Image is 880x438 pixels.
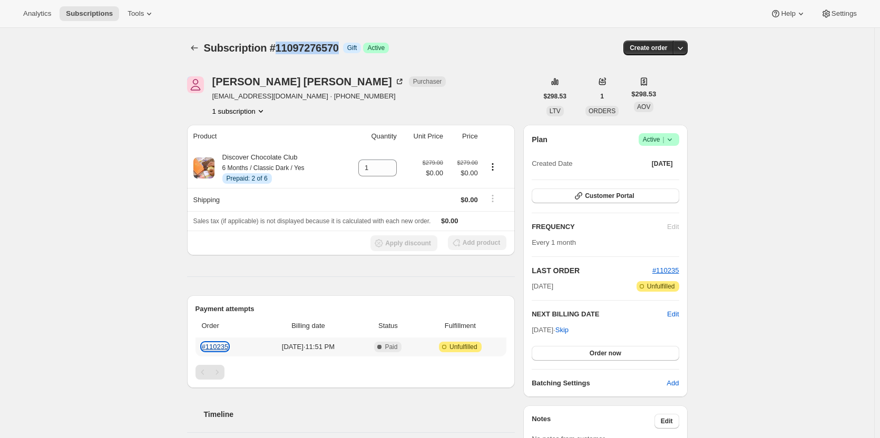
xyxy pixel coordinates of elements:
h2: Payment attempts [195,304,507,314]
button: #110235 [652,265,679,276]
span: Every 1 month [532,238,576,246]
button: Order now [532,346,679,361]
span: Active [643,134,675,145]
th: Price [446,125,481,148]
button: Product actions [212,106,266,116]
span: LTV [550,107,561,115]
span: Tools [128,9,144,18]
span: Gift [347,44,357,52]
a: #110235 [202,343,229,351]
span: $0.00 [423,168,443,178]
span: [DATE] [652,160,673,168]
span: $298.53 [631,89,656,99]
span: Add [667,378,679,389]
span: Paid [385,343,397,351]
button: Edit [667,309,679,320]
span: Purchaser [413,77,442,86]
h3: Notes [532,414,654,429]
span: Customer Portal [585,192,634,200]
h2: FREQUENCY [532,222,667,232]
span: Unfulfilled [647,282,675,291]
span: $0.00 [449,168,478,178]
span: Create order [630,44,667,52]
button: [DATE] [646,156,679,171]
span: Sales tax (if applicable) is not displayed because it is calculated with each new order. [193,217,431,225]
span: Created Date [532,158,572,169]
button: Analytics [17,6,57,21]
img: product img [193,157,214,178]
h2: LAST ORDER [532,265,652,276]
span: AOV [637,103,650,111]
span: Help [781,9,795,18]
button: Skip [549,322,575,339]
button: $298.53 [537,89,573,104]
span: Status [362,321,414,331]
div: [PERSON_NAME] [PERSON_NAME] [212,76,405,87]
span: Edit [661,417,673,425]
span: Fulfillment [420,321,500,331]
h6: Batching Settings [532,378,667,389]
span: [DATE] · 11:51 PM [260,342,356,352]
span: ORDERS [589,107,615,115]
button: Product actions [484,161,501,173]
span: $0.00 [441,217,458,225]
button: Add [660,375,685,392]
h2: Timeline [204,409,515,420]
span: Analytics [23,9,51,18]
span: Order now [590,349,621,357]
span: [DATE] [532,281,553,292]
th: Shipping [187,188,343,211]
button: Settings [815,6,863,21]
span: [EMAIL_ADDRESS][DOMAIN_NAME] · [PHONE_NUMBER] [212,91,446,102]
span: Subscription #11097276570 [204,42,339,54]
span: Skip [555,325,569,335]
span: $298.53 [544,92,566,101]
button: Create order [623,41,673,55]
button: 1 [594,89,610,104]
span: 1 [600,92,604,101]
small: $279.00 [457,160,478,166]
span: Settings [832,9,857,18]
th: Product [187,125,343,148]
small: $279.00 [423,160,443,166]
span: Subscriptions [66,9,113,18]
span: Unfulfilled [449,343,477,351]
span: Active [367,44,385,52]
button: Customer Portal [532,188,679,203]
nav: Pagination [195,365,507,380]
span: Billing date [260,321,356,331]
button: Shipping actions [484,193,501,204]
span: [DATE] · [532,326,569,334]
th: Order [195,314,258,337]
th: Unit Price [400,125,446,148]
h2: Plan [532,134,547,145]
h2: NEXT BILLING DATE [532,309,667,320]
button: Edit [654,414,679,429]
div: Discover Chocolate Club [214,152,305,184]
button: Subscriptions [187,41,202,55]
th: Quantity [342,125,399,148]
button: Tools [121,6,161,21]
small: 6 Months / Classic Dark / Yes [222,164,305,172]
span: | [662,135,664,144]
a: #110235 [652,266,679,274]
span: $0.00 [461,196,478,204]
span: Jaime Cohen [187,76,204,93]
button: Help [764,6,812,21]
span: Prepaid: 2 of 6 [227,174,268,183]
button: Subscriptions [60,6,119,21]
